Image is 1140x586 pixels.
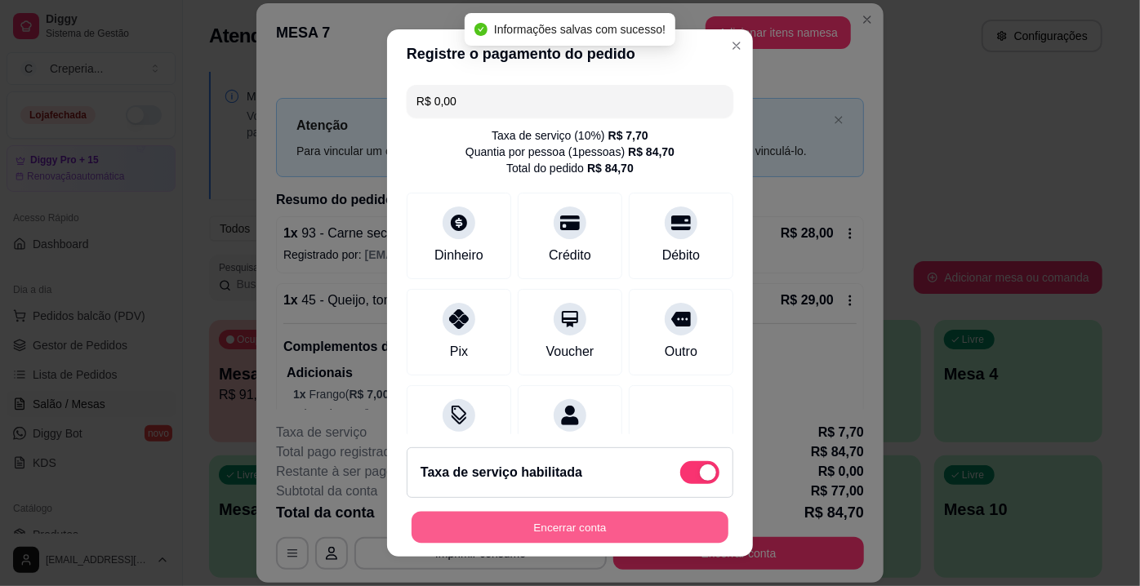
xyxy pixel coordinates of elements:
input: Ex.: hambúrguer de cordeiro [416,85,724,118]
div: R$ 84,70 [628,144,675,160]
div: Débito [662,246,700,265]
div: Outro [665,342,697,362]
div: Dinheiro [434,246,483,265]
button: Close [724,33,750,59]
div: R$ 7,70 [608,127,648,144]
header: Registre o pagamento do pedido [387,29,753,78]
button: Encerrar conta [412,512,728,544]
div: Quantia por pessoa ( 1 pessoas) [465,144,675,160]
div: Voucher [546,342,594,362]
div: Taxa de serviço ( 10 %) [492,127,648,144]
div: Pix [450,342,468,362]
div: Crédito [549,246,591,265]
span: check-circle [474,23,488,36]
h2: Taxa de serviço habilitada [421,463,582,482]
div: R$ 84,70 [587,160,634,176]
div: Total do pedido [506,160,634,176]
span: Informações salvas com sucesso! [494,23,666,36]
